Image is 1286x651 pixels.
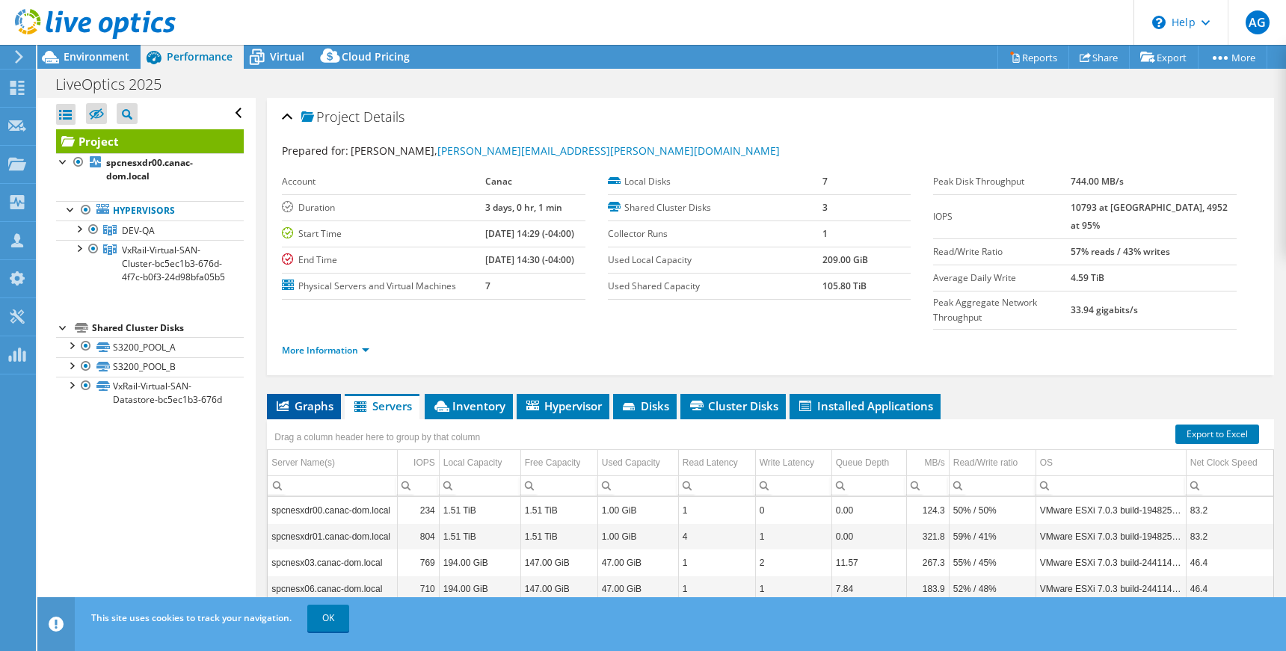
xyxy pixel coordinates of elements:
a: S3200_POOL_A [56,337,244,357]
label: Read/Write Ratio [933,244,1070,259]
td: Column Free Capacity, Value 147.00 GiB [520,549,597,576]
b: 7 [485,280,490,292]
td: Column MB/s, Value 183.9 [906,576,949,602]
label: Prepared for: [282,144,348,158]
td: Column Queue Depth, Value 11.57 [831,549,906,576]
td: Column Write Latency, Filter cell [755,475,831,496]
td: Column IOPS, Value 710 [397,576,439,602]
div: Queue Depth [836,454,889,472]
td: Column IOPS, Value 804 [397,523,439,549]
a: OK [307,605,349,632]
td: Column OS, Filter cell [1036,475,1186,496]
b: 57% reads / 43% writes [1071,245,1170,258]
td: Column Free Capacity, Value 1.51 TiB [520,497,597,523]
span: Inventory [432,398,505,413]
a: VxRail-Virtual-SAN-Cluster-bc5ec1b3-676d-4f7c-b0f3-24d98bfa05b5 [56,240,244,286]
td: Column Net Clock Speed, Value 46.4 [1186,549,1276,576]
span: VxRail-Virtual-SAN-Cluster-bc5ec1b3-676d-4f7c-b0f3-24d98bfa05b5 [122,244,225,283]
a: VxRail-Virtual-SAN-Datastore-bc5ec1b3-676d [56,377,244,410]
td: Column Server Name(s), Value spcnesx06.canac-dom.local [268,576,397,602]
div: MB/s [924,454,944,472]
td: Read/Write ratio Column [949,450,1036,476]
label: Collector Runs [608,226,822,241]
span: Cloud Pricing [342,49,410,64]
span: Hypervisor [524,398,602,413]
td: Used Capacity Column [597,450,678,476]
label: End Time [282,253,485,268]
td: MB/s Column [906,450,949,476]
a: S3200_POOL_B [56,357,244,377]
a: Reports [997,46,1069,69]
td: Column Free Capacity, Value 1.51 TiB [520,523,597,549]
td: Column Read Latency, Filter cell [678,475,755,496]
td: Column IOPS, Value 769 [397,549,439,576]
label: Peak Disk Throughput [933,174,1070,189]
label: Used Shared Capacity [608,279,822,294]
div: Net Clock Speed [1190,454,1258,472]
a: [PERSON_NAME][EMAIL_ADDRESS][PERSON_NAME][DOMAIN_NAME] [437,144,780,158]
b: 10793 at [GEOGRAPHIC_DATA], 4952 at 95% [1071,201,1228,232]
td: Column IOPS, Value 234 [397,497,439,523]
div: Server Name(s) [271,454,335,472]
b: 33.94 gigabits/s [1071,303,1138,316]
td: Column Read/Write ratio, Value 52% / 48% [949,576,1036,602]
span: Details [363,108,404,126]
td: Column Net Clock Speed, Value 83.2 [1186,523,1276,549]
h1: LiveOptics 2025 [49,76,185,93]
td: Column Write Latency, Value 1 [755,576,831,602]
span: AG [1246,10,1270,34]
td: Column Queue Depth, Value 7.84 [831,576,906,602]
td: Column Net Clock Speed, Value 46.4 [1186,576,1276,602]
td: Queue Depth Column [831,450,906,476]
td: Column Read/Write ratio, Filter cell [949,475,1036,496]
td: Column Net Clock Speed, Filter cell [1186,475,1276,496]
div: Used Capacity [602,454,660,472]
td: Column Write Latency, Value 2 [755,549,831,576]
td: Column MB/s, Value 124.3 [906,497,949,523]
td: Column Net Clock Speed, Value 83.2 [1186,497,1276,523]
span: Disks [621,398,669,413]
a: Project [56,129,244,153]
div: IOPS [413,454,435,472]
td: Column Read Latency, Value 1 [678,576,755,602]
span: Virtual [270,49,304,64]
span: Servers [352,398,412,413]
td: Column Write Latency, Value 1 [755,523,831,549]
td: Column OS, Value VMware ESXi 7.0.3 build-24411414 [1036,549,1186,576]
b: 1 [822,227,828,240]
span: Cluster Disks [688,398,778,413]
a: Share [1068,46,1130,69]
a: spcnesxdr00.canac-dom.local [56,153,244,186]
a: DEV-QA [56,220,244,240]
a: Export to Excel [1175,425,1259,444]
label: Used Local Capacity [608,253,822,268]
td: Column Server Name(s), Value spcnesx03.canac-dom.local [268,549,397,576]
td: Column Read/Write ratio, Value 59% / 41% [949,523,1036,549]
td: Column Queue Depth, Filter cell [831,475,906,496]
label: Physical Servers and Virtual Machines [282,279,485,294]
td: Column Queue Depth, Value 0.00 [831,497,906,523]
span: [PERSON_NAME], [351,144,780,158]
td: Free Capacity Column [520,450,597,476]
label: Account [282,174,485,189]
b: [DATE] 14:30 (-04:00) [485,253,574,266]
div: Free Capacity [525,454,581,472]
span: DEV-QA [122,224,155,237]
td: Column OS, Value VMware ESXi 7.0.3 build-19482537 [1036,523,1186,549]
td: OS Column [1036,450,1186,476]
td: IOPS Column [397,450,439,476]
td: Write Latency Column [755,450,831,476]
div: Local Capacity [443,454,502,472]
a: Export [1129,46,1199,69]
label: Peak Aggregate Network Throughput [933,295,1070,325]
td: Column MB/s, Value 321.8 [906,523,949,549]
span: Performance [167,49,233,64]
td: Column Read Latency, Value 1 [678,497,755,523]
td: Column Used Capacity, Value 47.00 GiB [597,576,678,602]
span: Graphs [274,398,333,413]
span: This site uses cookies to track your navigation. [91,611,292,624]
td: Column Local Capacity, Value 1.51 TiB [439,497,520,523]
td: Column MB/s, Filter cell [906,475,949,496]
td: Net Clock Speed Column [1186,450,1276,476]
b: 744.00 MB/s [1071,175,1124,188]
